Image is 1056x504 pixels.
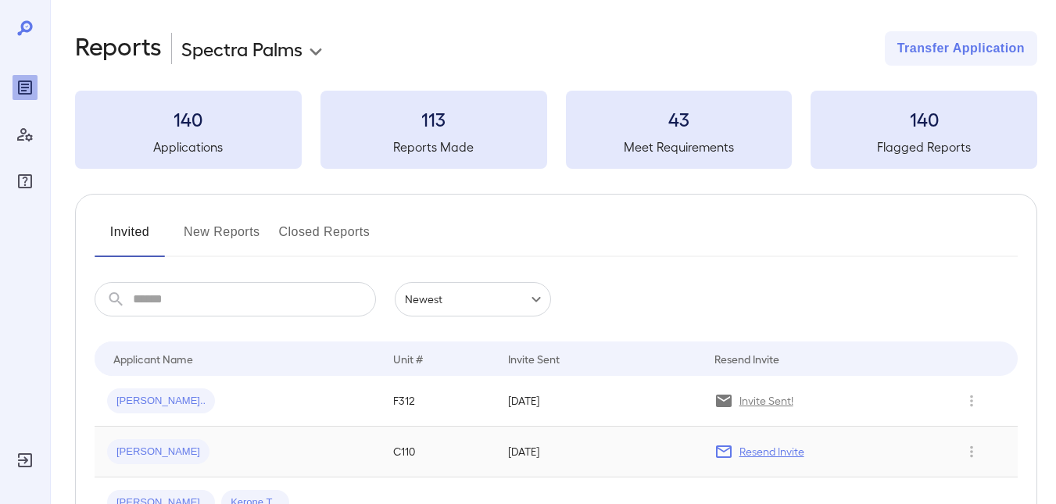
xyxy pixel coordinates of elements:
[184,220,260,257] button: New Reports
[13,169,38,194] div: FAQ
[508,349,560,368] div: Invite Sent
[566,106,793,131] h3: 43
[381,376,496,427] td: F312
[959,388,984,413] button: Row Actions
[714,349,779,368] div: Resend Invite
[75,91,1037,169] summary: 140Applications113Reports Made43Meet Requirements140Flagged Reports
[113,349,193,368] div: Applicant Name
[393,349,423,368] div: Unit #
[107,394,215,409] span: [PERSON_NAME]..
[739,393,793,409] p: Invite Sent!
[181,36,302,61] p: Spectra Palms
[496,427,702,477] td: [DATE]
[75,106,302,131] h3: 140
[811,106,1037,131] h3: 140
[395,282,551,316] div: Newest
[13,122,38,147] div: Manage Users
[13,75,38,100] div: Reports
[320,138,547,156] h5: Reports Made
[107,445,209,459] span: [PERSON_NAME]
[75,31,162,66] h2: Reports
[496,376,702,427] td: [DATE]
[885,31,1037,66] button: Transfer Application
[95,220,165,257] button: Invited
[13,448,38,473] div: Log Out
[75,138,302,156] h5: Applications
[959,439,984,464] button: Row Actions
[566,138,793,156] h5: Meet Requirements
[811,138,1037,156] h5: Flagged Reports
[381,427,496,477] td: C110
[320,106,547,131] h3: 113
[279,220,370,257] button: Closed Reports
[739,444,804,459] p: Resend Invite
